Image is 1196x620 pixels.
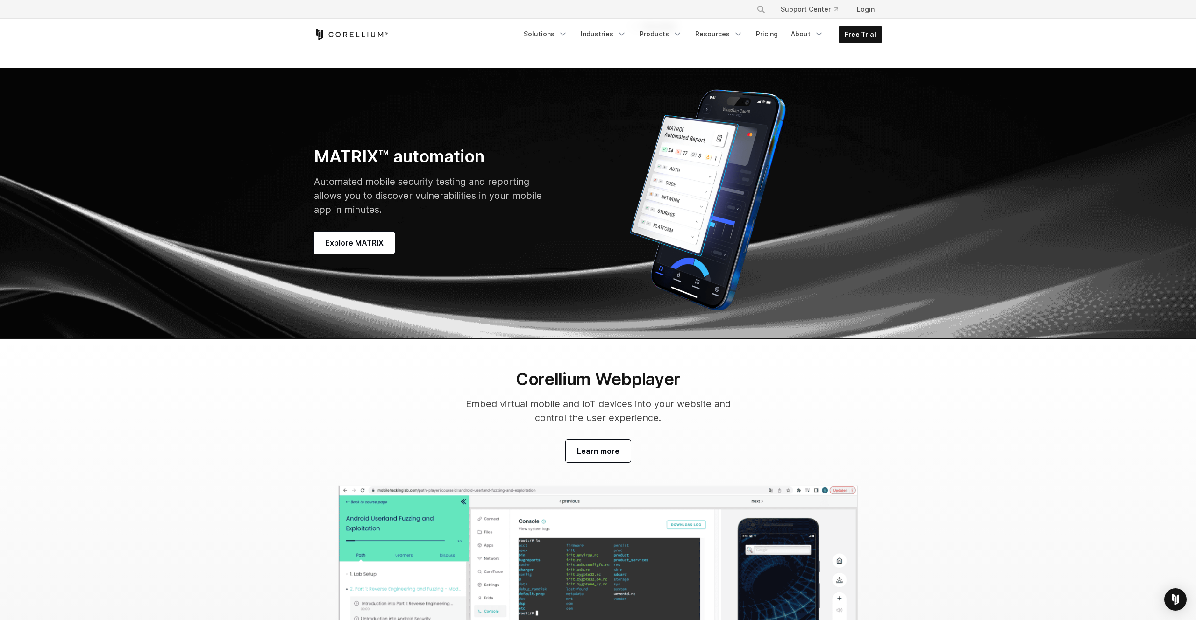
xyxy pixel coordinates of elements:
div: Navigation Menu [518,26,882,43]
a: Solutions [518,26,573,42]
button: Search [753,1,769,18]
a: About [785,26,829,42]
span: Learn more [577,445,619,457]
h3: MATRIX™ automation [314,146,542,167]
div: Open Intercom Messenger [1164,588,1187,611]
h2: Corellium Webplayer [461,369,735,389]
span: Explore MATRIX [325,237,384,248]
span: Automated mobile security testing and reporting allows you to discover vulnerabilities in your mo... [314,176,542,215]
a: Products [634,26,688,42]
p: Embed virtual mobile and IoT devices into your website and control the user experience. [461,397,735,425]
a: Industries [575,26,632,42]
a: Visit our blog [566,440,631,462]
a: Support Center [773,1,846,18]
div: Navigation Menu [745,1,882,18]
a: Free Trial [839,26,882,43]
a: Login [849,1,882,18]
a: Resources [690,26,748,42]
a: Explore MATRIX [314,232,395,254]
a: Pricing [750,26,783,42]
img: Corellium's virtual hardware platform; MATRIX Automated Report [607,83,808,317]
a: Corellium Home [314,29,388,40]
